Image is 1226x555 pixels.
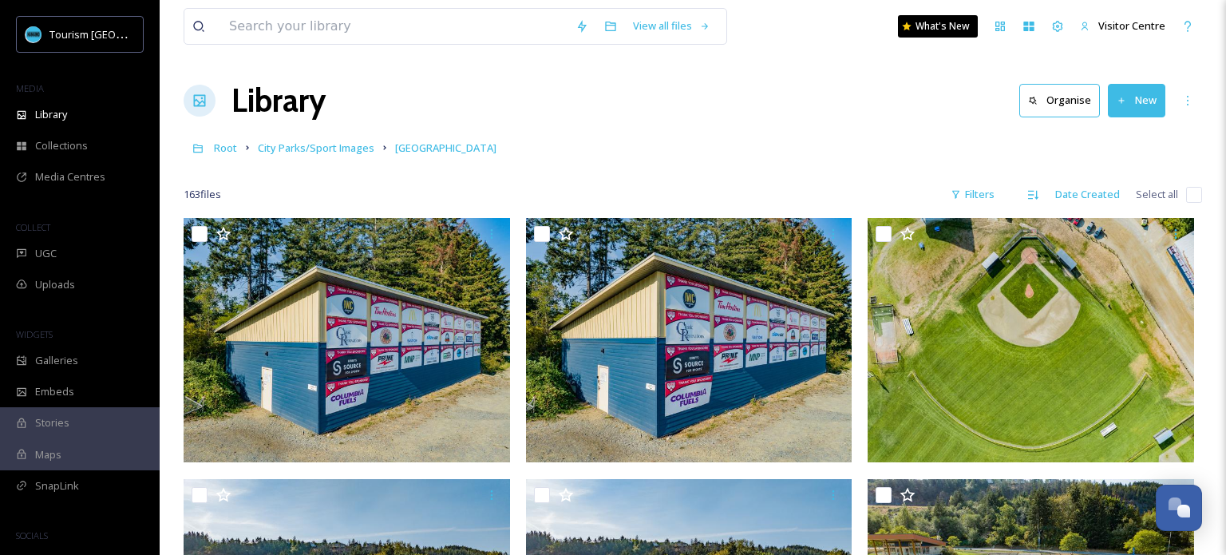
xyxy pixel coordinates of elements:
span: Galleries [35,353,78,368]
span: UGC [35,246,57,261]
span: Tourism [GEOGRAPHIC_DATA] [49,26,192,42]
a: Organise [1019,84,1108,117]
span: WIDGETS [16,328,53,340]
span: COLLECT [16,221,50,233]
a: What's New [898,15,978,38]
span: MEDIA [16,82,44,94]
span: Media Centres [35,169,105,184]
img: Tourism Nanaimo Sports Serauxmen Sports Fields and Rotary Field House (67).jpg [526,218,852,462]
button: Open Chat [1156,485,1202,531]
img: tourism_nanaimo_logo.jpeg [26,26,42,42]
span: 163 file s [184,187,221,202]
button: Organise [1019,84,1100,117]
span: City Parks/Sport Images [258,141,374,155]
span: [GEOGRAPHIC_DATA] [395,141,496,155]
span: Maps [35,447,61,462]
span: Root [214,141,237,155]
div: Date Created [1047,179,1128,210]
span: SnapLink [35,478,79,494]
input: Search your library [221,9,568,44]
span: Collections [35,138,88,153]
a: View all files [625,10,718,42]
a: City Parks/Sport Images [258,138,374,157]
span: Library [35,107,67,122]
span: Select all [1136,187,1178,202]
img: Tourism Nanaimo Sports Serauxmen Sports Fields and Rotary Field House (66).jpg [868,218,1194,462]
span: Uploads [35,277,75,292]
span: Visitor Centre [1098,18,1165,33]
button: New [1108,84,1165,117]
img: Tourism Nanaimo Sports Serauxmen Sports Fields and Rotary Field House (68).jpg [184,218,510,462]
a: [GEOGRAPHIC_DATA] [395,138,496,157]
a: Root [214,138,237,157]
div: Filters [943,179,1003,210]
span: Stories [35,415,69,430]
a: Visitor Centre [1072,10,1173,42]
span: SOCIALS [16,529,48,541]
span: Embeds [35,384,74,399]
a: Library [231,77,326,125]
